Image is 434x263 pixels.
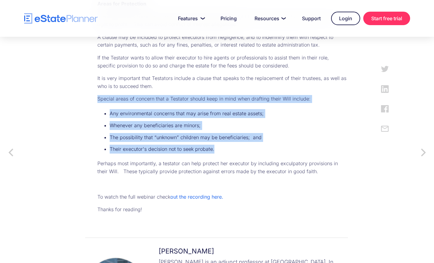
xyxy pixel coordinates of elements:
[97,160,348,175] p: Perhaps most importantly, a testator can help protect her executor by including exculpatory provi...
[110,109,348,118] li: Any environmental concerns that may arise from real estate assets;
[97,33,348,49] p: A clause may be included to protect executors from negligence, and to indemnify them with respect...
[97,54,348,70] p: If the Testator wants to allow their executor to hire agents or professionals to assist them in t...
[170,194,223,200] a: out the recording here.
[97,206,348,214] p: Thanks for reading!
[171,12,210,25] a: Features
[97,180,348,188] p: ‍
[110,145,348,154] li: Their executor's decision not to seek probate.
[110,121,348,130] li: Whenever any beneficiaries are minors;
[363,12,410,25] a: Start free trial
[295,12,328,25] a: Support
[97,95,348,103] p: Special areas of concern that a Testator should keep in mind when drafting their Will include:
[97,74,348,90] p: It is very important that Testators include a clause that speaks to the replacement of their trus...
[110,133,348,142] li: The possibility that “unknown” children may be beneficiaries; and
[247,12,292,25] a: Resources
[159,247,348,255] h4: [PERSON_NAME]
[97,193,348,201] p: To watch the full webinar check
[331,12,360,25] a: Login
[213,12,244,25] a: Pricing
[24,13,98,24] a: home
